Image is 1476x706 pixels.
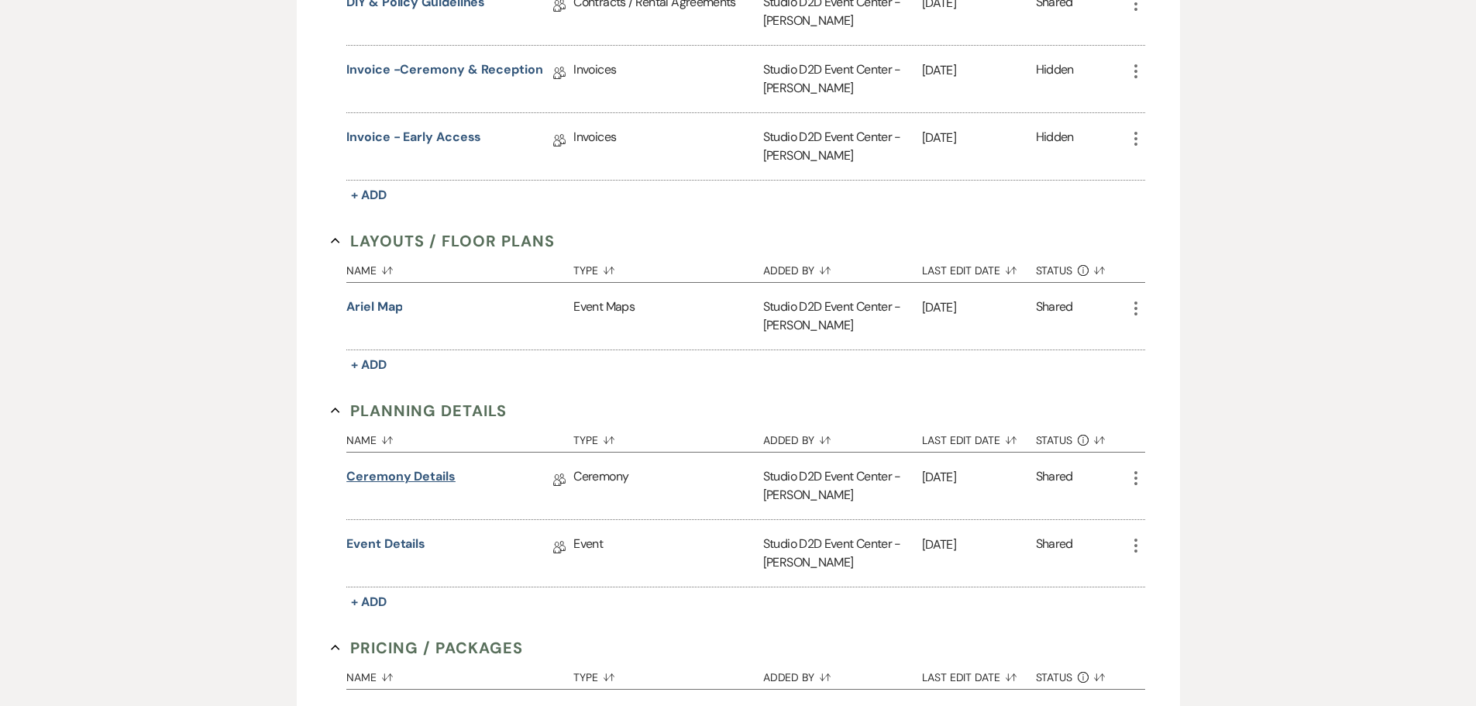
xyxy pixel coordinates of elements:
[331,399,507,422] button: Planning Details
[922,422,1036,452] button: Last Edit Date
[1036,422,1127,452] button: Status
[922,467,1036,487] p: [DATE]
[346,535,425,559] a: Event Details
[346,128,481,152] a: Invoice - Early Access
[1036,60,1074,98] div: Hidden
[763,453,922,519] div: Studio D2D Event Center - [PERSON_NAME]
[346,467,456,491] a: Ceremony Details
[763,422,922,452] button: Added By
[922,660,1036,689] button: Last Edit Date
[573,253,762,282] button: Type
[331,229,555,253] button: Layouts / Floor Plans
[346,422,573,452] button: Name
[763,253,922,282] button: Added By
[573,520,762,587] div: Event
[1036,672,1073,683] span: Status
[346,591,391,613] button: + Add
[573,453,762,519] div: Ceremony
[922,128,1036,148] p: [DATE]
[346,60,543,84] a: Invoice -Ceremony & Reception
[922,298,1036,318] p: [DATE]
[331,636,523,660] button: Pricing / Packages
[346,184,391,206] button: + Add
[1036,128,1074,165] div: Hidden
[1036,298,1073,335] div: Shared
[763,46,922,112] div: Studio D2D Event Center - [PERSON_NAME]
[763,660,922,689] button: Added By
[922,253,1036,282] button: Last Edit Date
[1036,253,1127,282] button: Status
[922,535,1036,555] p: [DATE]
[1036,435,1073,446] span: Status
[763,520,922,587] div: Studio D2D Event Center - [PERSON_NAME]
[573,422,762,452] button: Type
[1036,265,1073,276] span: Status
[573,283,762,350] div: Event Maps
[763,283,922,350] div: Studio D2D Event Center - [PERSON_NAME]
[346,253,573,282] button: Name
[1036,535,1073,572] div: Shared
[573,113,762,180] div: Invoices
[346,660,573,689] button: Name
[346,298,402,316] button: Ariel Map
[351,187,387,203] span: + Add
[1036,467,1073,505] div: Shared
[346,354,391,376] button: + Add
[1036,660,1127,689] button: Status
[573,46,762,112] div: Invoices
[351,594,387,610] span: + Add
[922,60,1036,81] p: [DATE]
[573,660,762,689] button: Type
[763,113,922,180] div: Studio D2D Event Center - [PERSON_NAME]
[351,356,387,373] span: + Add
